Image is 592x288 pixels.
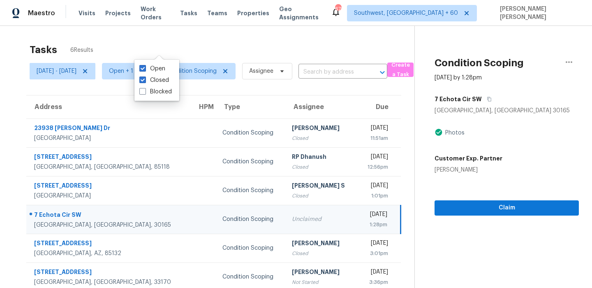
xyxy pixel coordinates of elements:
label: Closed [139,76,169,84]
div: Photos [443,129,465,137]
th: Address [26,95,191,118]
span: Tasks [180,10,197,16]
span: 6 Results [70,46,93,54]
div: [DATE] [364,210,387,221]
div: [GEOGRAPHIC_DATA], [GEOGRAPHIC_DATA], 30165 [34,221,184,229]
span: Assignee [249,67,273,75]
span: Properties [237,9,269,17]
div: Closed [292,163,351,171]
div: [DATE] [364,268,388,278]
div: Closed [292,192,351,200]
div: Closed [292,134,351,142]
div: Condition Scoping [222,158,279,166]
span: Claim [441,203,572,213]
h2: Condition Scoping [435,59,524,67]
div: RP Dhanush [292,153,351,163]
div: [STREET_ADDRESS] [34,181,184,192]
div: Condition Scoping [222,215,279,223]
div: Condition Scoping [222,273,279,281]
div: [STREET_ADDRESS] [34,239,184,249]
button: Open [377,67,388,78]
div: 7 Echota Cir SW [34,211,184,221]
div: [DATE] [364,124,388,134]
img: Artifact Present Icon [435,128,443,137]
span: Work Orders [141,5,170,21]
button: Copy Address [482,92,493,107]
div: 3:36pm [364,278,388,286]
button: Create a Task [387,63,414,77]
div: [GEOGRAPHIC_DATA], [GEOGRAPHIC_DATA], 33170 [34,278,184,286]
span: Maestro [28,9,55,17]
button: Claim [435,200,579,216]
label: Open [139,65,165,73]
div: 1:28pm [364,221,387,229]
div: 12:56pm [364,163,388,171]
div: [GEOGRAPHIC_DATA] [34,134,184,142]
div: Condition Scoping [222,129,279,137]
div: [DATE] [364,239,388,249]
div: [DATE] by 1:28pm [435,74,482,82]
span: Geo Assignments [279,5,321,21]
span: Condition Scoping [166,67,217,75]
div: Condition Scoping [222,186,279,195]
div: [GEOGRAPHIC_DATA], [GEOGRAPHIC_DATA], 85118 [34,163,184,171]
div: Not Started [292,278,351,286]
h5: Customer Exp. Partner [435,154,502,163]
th: Type [216,95,286,118]
div: Unclaimed [292,215,351,223]
span: Visits [79,9,95,17]
div: [GEOGRAPHIC_DATA], AZ, 85132 [34,249,184,258]
div: [PERSON_NAME] [292,268,351,278]
h2: Tasks [30,46,57,54]
div: Condition Scoping [222,244,279,252]
span: Create a Task [391,60,409,79]
th: HPM [191,95,216,118]
div: 11:51am [364,134,388,142]
div: 23938 [PERSON_NAME] Dr [34,124,184,134]
h5: 7 Echota Cir SW [435,95,482,103]
div: [DATE] [364,153,388,163]
th: Due [357,95,400,118]
div: [STREET_ADDRESS] [34,153,184,163]
div: [STREET_ADDRESS] [34,268,184,278]
div: [DATE] [364,181,388,192]
div: 1:01pm [364,192,388,200]
span: [PERSON_NAME] [PERSON_NAME] [497,5,580,21]
span: [DATE] - [DATE] [37,67,76,75]
span: Teams [207,9,227,17]
span: Projects [105,9,131,17]
div: 3:01pm [364,249,388,258]
span: Open + 1 [109,67,133,75]
div: [GEOGRAPHIC_DATA] [34,192,184,200]
label: Blocked [139,88,172,96]
div: [PERSON_NAME] [292,124,351,134]
th: Assignee [285,95,357,118]
div: [GEOGRAPHIC_DATA], [GEOGRAPHIC_DATA] 30165 [435,107,579,115]
div: [PERSON_NAME] [435,166,502,174]
div: [PERSON_NAME] [292,239,351,249]
div: [PERSON_NAME] S [292,181,351,192]
div: 679 [335,5,341,13]
span: Southwest, [GEOGRAPHIC_DATA] + 60 [354,9,458,17]
input: Search by address [298,66,364,79]
div: Closed [292,249,351,258]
